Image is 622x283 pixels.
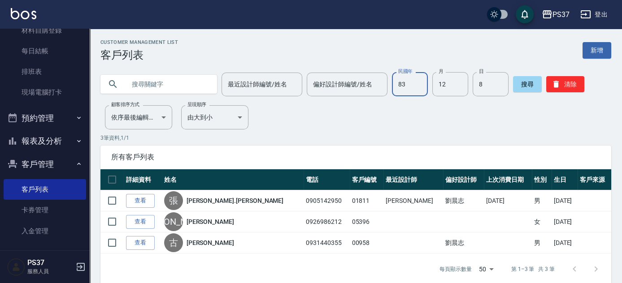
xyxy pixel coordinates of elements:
[4,245,86,268] button: 商品管理
[4,107,86,130] button: 預約管理
[111,153,600,162] span: 所有客戶列表
[552,169,578,190] th: 生日
[383,169,443,190] th: 最近設計師
[350,190,383,211] td: 01811
[583,42,611,59] a: 新增
[100,49,178,61] h3: 客戶列表
[443,190,484,211] td: 劉晨志
[479,68,483,75] label: 日
[304,190,349,211] td: 0905142950
[4,61,86,82] a: 排班表
[350,169,383,190] th: 客戶編號
[511,265,555,273] p: 第 1–3 筆 共 3 筆
[126,72,210,96] input: 搜尋關鍵字
[162,169,304,190] th: 姓名
[187,238,234,247] a: [PERSON_NAME]
[304,169,349,190] th: 電話
[532,190,551,211] td: 男
[4,129,86,153] button: 報表及分析
[187,101,206,108] label: 呈現順序
[7,258,25,276] img: Person
[532,232,551,253] td: 男
[27,258,73,267] h5: PS37
[484,169,532,190] th: 上次消費日期
[304,232,349,253] td: 0931440355
[577,6,611,23] button: 登出
[350,232,383,253] td: 00958
[4,153,86,176] button: 客戶管理
[532,211,551,232] td: 女
[4,20,86,41] a: 材料自購登錄
[105,105,172,129] div: 依序最後編輯時間
[513,76,542,92] button: 搜尋
[484,190,532,211] td: [DATE]
[4,221,86,241] a: 入金管理
[439,68,443,75] label: 月
[124,169,162,190] th: 詳細資料
[181,105,248,129] div: 由大到小
[27,267,73,275] p: 服務人員
[552,190,578,211] td: [DATE]
[164,191,183,210] div: 張
[187,196,284,205] a: [PERSON_NAME].[PERSON_NAME]
[11,8,36,19] img: Logo
[383,190,443,211] td: [PERSON_NAME]
[100,134,611,142] p: 3 筆資料, 1 / 1
[126,194,155,208] a: 查看
[443,169,484,190] th: 偏好設計師
[552,211,578,232] td: [DATE]
[552,9,570,20] div: PS37
[304,211,349,232] td: 0926986212
[546,76,584,92] button: 清除
[4,179,86,200] a: 客戶列表
[475,257,497,281] div: 50
[538,5,573,24] button: PS37
[398,68,412,75] label: 民國年
[443,232,484,253] td: 劉晨志
[164,212,183,231] div: [PERSON_NAME]
[578,169,611,190] th: 客戶來源
[111,101,139,108] label: 顧客排序方式
[187,217,234,226] a: [PERSON_NAME]
[439,265,472,273] p: 每頁顯示數量
[532,169,551,190] th: 性別
[164,233,183,252] div: 古
[100,39,178,45] h2: Customer Management List
[126,215,155,229] a: 查看
[552,232,578,253] td: [DATE]
[350,211,383,232] td: 05396
[4,82,86,103] a: 現場電腦打卡
[516,5,534,23] button: save
[4,41,86,61] a: 每日結帳
[126,236,155,250] a: 查看
[4,200,86,220] a: 卡券管理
